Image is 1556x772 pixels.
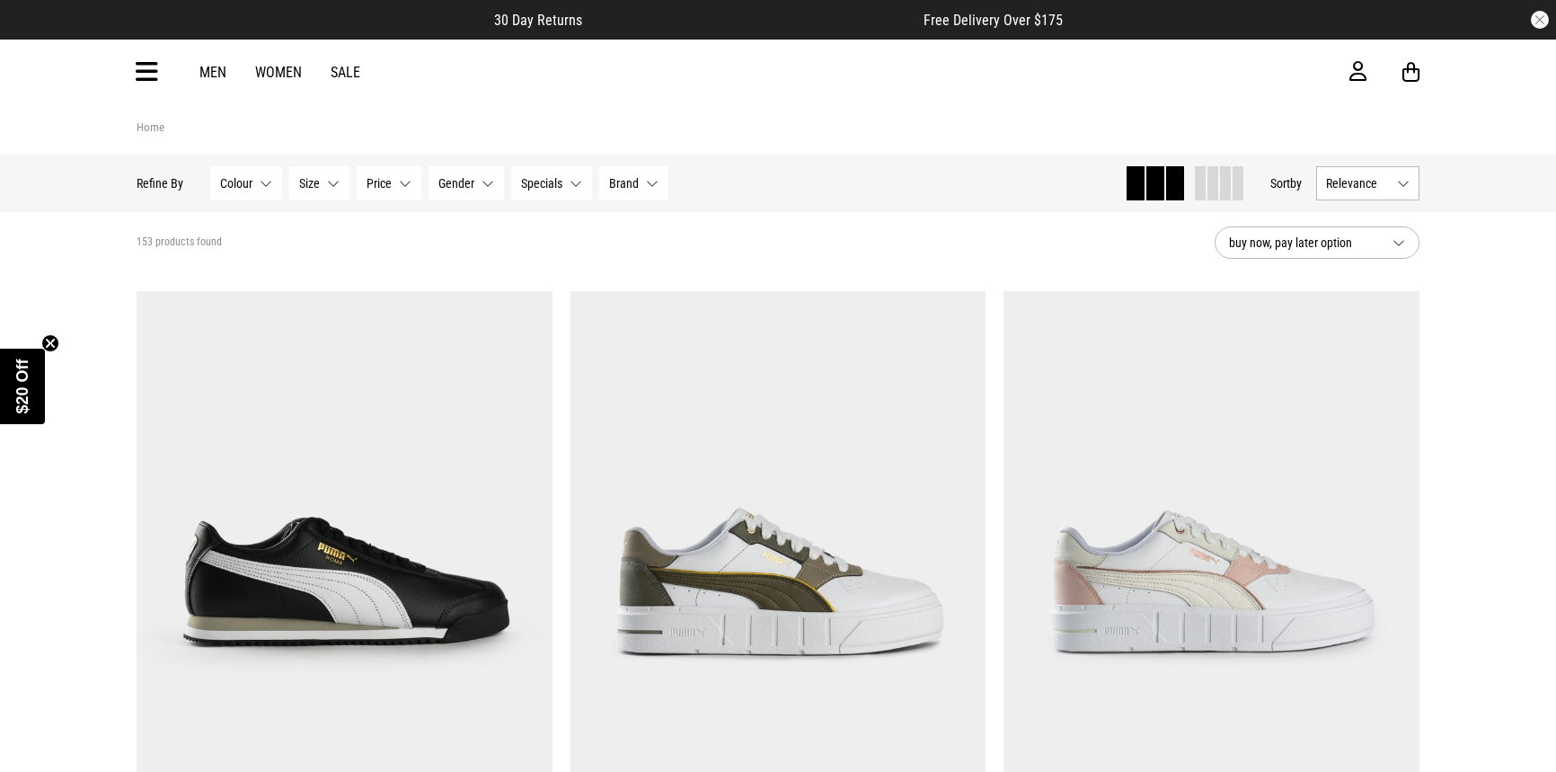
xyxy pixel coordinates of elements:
[137,176,183,191] p: Refine By
[1326,176,1390,191] span: Relevance
[609,176,639,191] span: Brand
[1316,166,1419,200] button: Relevance
[1229,232,1378,253] span: buy now, pay later option
[429,166,504,200] button: Gender
[367,176,392,191] span: Price
[13,359,31,413] span: $20 Off
[438,176,474,191] span: Gender
[511,166,592,200] button: Specials
[1215,226,1419,259] button: buy now, pay later option
[137,235,222,250] span: 153 products found
[924,12,1063,29] span: Free Delivery Over $175
[41,334,59,352] button: Close teaser
[210,166,282,200] button: Colour
[494,12,582,29] span: 30 Day Returns
[357,166,421,200] button: Price
[618,11,888,29] iframe: Customer reviews powered by Trustpilot
[599,166,668,200] button: Brand
[521,176,562,191] span: Specials
[137,120,164,134] a: Home
[299,176,320,191] span: Size
[220,176,252,191] span: Colour
[1270,173,1302,194] button: Sortby
[1290,176,1302,191] span: by
[289,166,349,200] button: Size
